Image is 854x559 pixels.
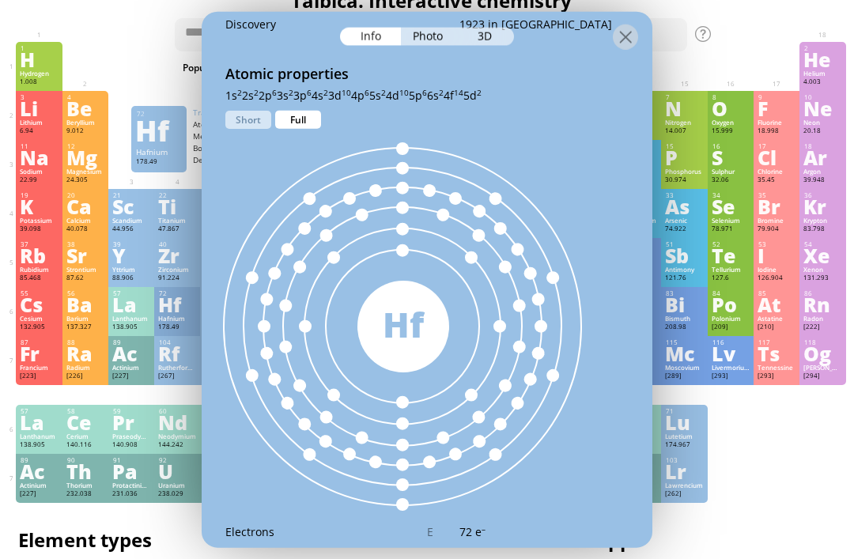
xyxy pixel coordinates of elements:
div: 38 [67,240,104,248]
div: Be [66,100,104,117]
div: [289] [665,372,703,381]
sup: 6 [422,87,427,97]
div: 52 [712,240,750,248]
div: Yttrium [112,266,150,274]
sup: 2 [439,87,444,97]
div: Lv [712,345,750,362]
div: 131.293 [803,274,841,283]
div: Density [193,155,256,165]
sup: 10 [342,87,351,97]
div: 3D [457,27,514,45]
div: Phosphorus [665,168,703,176]
div: 87 [21,338,58,346]
div: Iodine [758,266,795,274]
div: 174.967 [665,440,703,450]
div: 22.99 [20,176,58,185]
div: 72 [159,289,196,297]
div: 1s 2s 2p 3s 3p 4s 3d 4p 5s 4d 5p 6s 4f 5d [225,87,629,102]
div: Nitrogen [665,119,703,127]
div: Thorium [66,482,104,489]
div: Rubidium [20,266,58,274]
div: 9 [758,93,795,101]
div: 121.76 [665,274,703,283]
div: 12 [67,142,104,150]
div: 51 [666,240,703,248]
div: Th [66,463,104,480]
div: 15 [666,142,703,150]
div: Electrons [225,523,427,538]
div: Ra [66,345,104,362]
div: 137.327 [66,323,104,332]
div: 15.999 [712,127,750,136]
div: Full [275,110,321,128]
div: Atomic properties [202,63,652,87]
div: 86 [804,289,841,297]
div: Hf [357,298,449,348]
div: 132.905 [20,323,58,332]
div: 59 [113,407,150,415]
div: [227] [20,489,58,499]
div: Po [712,296,750,313]
sup: 2 [477,87,482,97]
div: La [112,296,150,313]
div: Lanthanum [20,432,58,440]
div: Hafnium [136,147,182,157]
div: Neon [803,119,841,127]
div: Boiling point [193,143,256,153]
div: 138.905 [112,323,150,332]
div: 30.974 [665,176,703,185]
div: Popular: [183,59,242,81]
div: [210] [758,323,795,332]
div: Lithium [20,119,58,127]
div: 19 [21,191,58,199]
div: Zr [158,247,196,264]
div: Livermorium [712,364,750,372]
div: Ca [66,198,104,215]
div: E [427,523,459,538]
div: Cerium [66,432,104,440]
div: 232.038 [66,489,104,499]
div: 4 [67,93,104,101]
div: 72 e [459,523,629,538]
div: [227] [112,372,150,381]
div: Ce [66,414,104,431]
div: Ts [758,345,795,362]
div: 39 [113,240,150,248]
div: 90 [67,456,104,464]
div: Actinium [20,482,58,489]
div: Scandium [112,217,150,225]
div: Tennessine [758,364,795,372]
div: 56 [67,289,104,297]
div: 91 [113,456,150,464]
div: 178.49 [136,157,182,170]
div: Astatine [758,315,795,323]
div: 7 [666,93,703,101]
div: 22 [159,191,196,199]
div: 55 [21,289,58,297]
div: Calcium [66,217,104,225]
div: 53 [758,240,795,248]
div: 8 [712,93,750,101]
div: 16 [712,142,750,150]
div: Actinium [112,364,150,372]
div: Francium [20,364,58,372]
div: Ac [20,463,58,480]
div: F [758,100,795,117]
div: Xenon [803,266,841,274]
div: Argon [803,168,841,176]
div: Rn [803,296,841,313]
div: 140.116 [66,440,104,450]
div: Cl [758,149,795,166]
div: Rf [158,345,196,362]
div: 231.036 [112,489,150,499]
div: Fr [20,345,58,362]
div: 1.008 [20,77,58,87]
div: [262] [665,489,703,499]
div: 138.905 [20,440,58,450]
div: [293] [712,372,750,381]
div: Y [112,247,150,264]
div: 20 [67,191,104,199]
h1: Element types [18,527,445,553]
div: Radium [66,364,104,372]
div: 58 [67,407,104,415]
